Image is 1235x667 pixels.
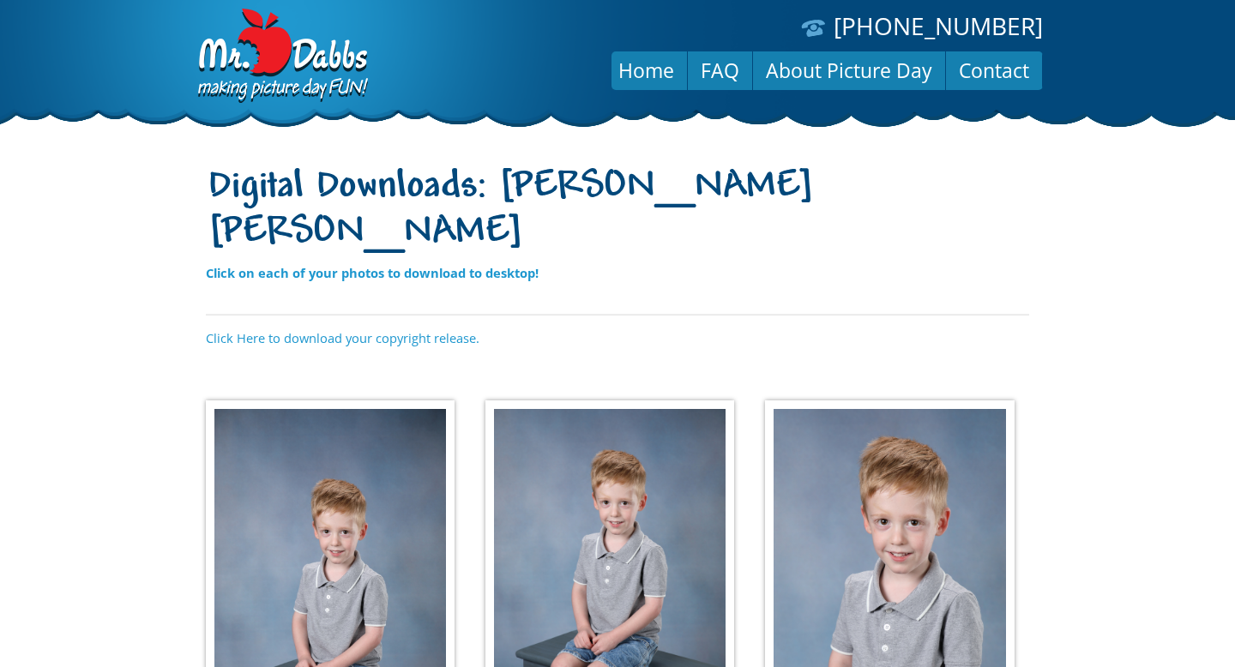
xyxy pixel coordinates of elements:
a: About Picture Day [753,50,945,91]
a: Click Here to download your copyright release. [206,329,479,346]
h1: Digital Downloads: [PERSON_NAME] [PERSON_NAME] [206,165,1029,256]
a: [PHONE_NUMBER] [834,9,1043,42]
a: Home [605,50,687,91]
a: FAQ [688,50,752,91]
strong: Click on each of your photos to download to desktop! [206,264,539,281]
a: Contact [946,50,1042,91]
img: Dabbs Company [192,9,370,105]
